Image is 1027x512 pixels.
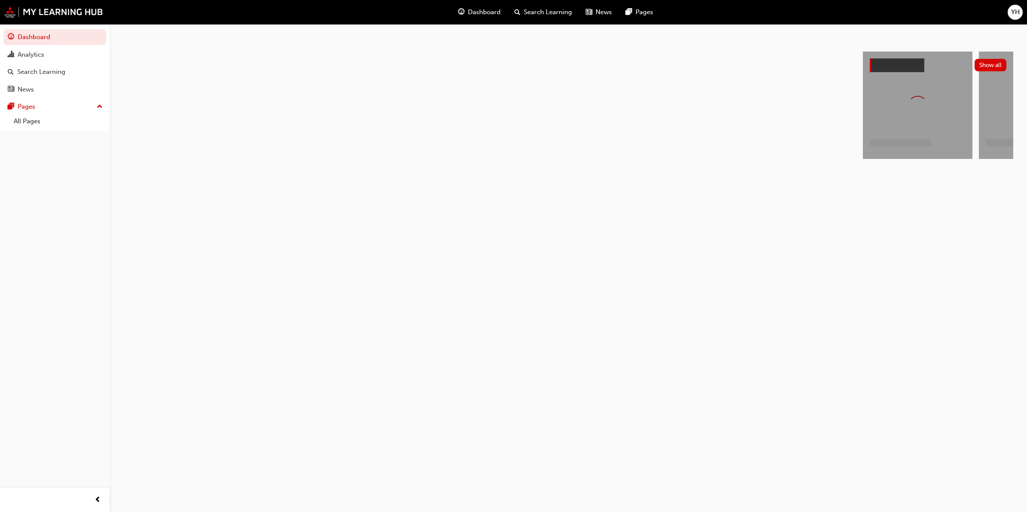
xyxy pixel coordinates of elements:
[451,3,507,21] a: guage-iconDashboard
[4,6,103,18] img: mmal
[468,7,501,17] span: Dashboard
[8,103,14,111] span: pages-icon
[586,7,592,18] span: news-icon
[514,7,520,18] span: search-icon
[18,102,35,112] div: Pages
[3,82,106,98] a: News
[8,86,14,94] span: news-icon
[17,67,65,77] div: Search Learning
[619,3,660,21] a: pages-iconPages
[3,47,106,63] a: Analytics
[626,7,632,18] span: pages-icon
[458,7,465,18] span: guage-icon
[8,34,14,41] span: guage-icon
[596,7,612,17] span: News
[3,27,106,99] button: DashboardAnalyticsSearch LearningNews
[524,7,572,17] span: Search Learning
[975,59,1007,71] button: Show all
[97,101,103,113] span: up-icon
[636,7,653,17] span: Pages
[18,50,44,60] div: Analytics
[3,29,106,45] a: Dashboard
[870,58,1006,72] a: Show all
[3,99,106,115] button: Pages
[18,85,34,94] div: News
[95,495,101,506] span: prev-icon
[1011,7,1020,17] span: YH
[579,3,619,21] a: news-iconNews
[8,68,14,76] span: search-icon
[1008,5,1023,20] button: YH
[507,3,579,21] a: search-iconSearch Learning
[10,115,106,128] a: All Pages
[8,51,14,59] span: chart-icon
[3,64,106,80] a: Search Learning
